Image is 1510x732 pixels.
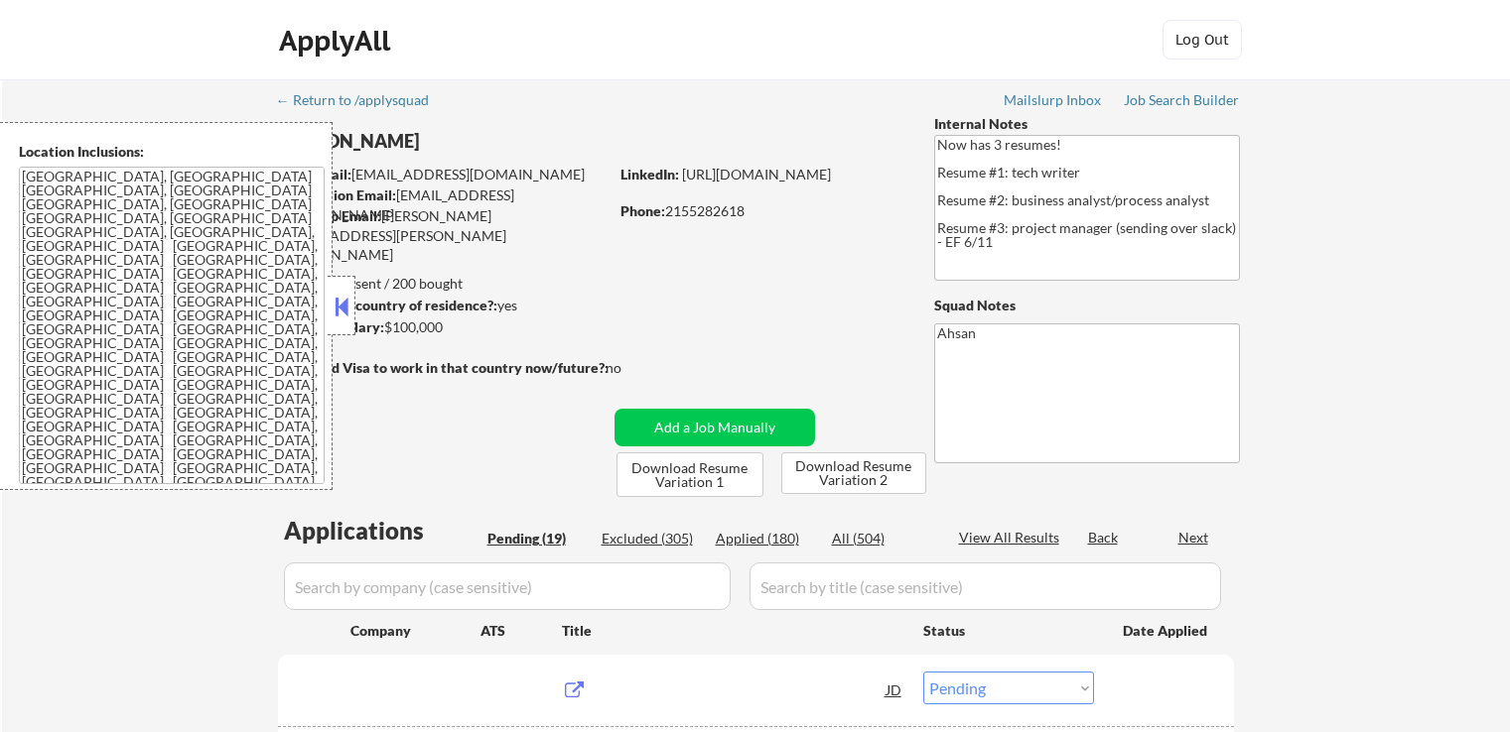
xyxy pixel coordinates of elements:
div: [PERSON_NAME] [278,129,686,154]
div: JD [885,671,904,707]
div: Date Applied [1123,621,1210,641]
div: 2155282618 [620,201,901,221]
div: ApplyAll [279,24,396,58]
input: Search by title (case sensitive) [750,562,1221,610]
strong: Can work in country of residence?: [277,297,497,313]
div: Next [1178,528,1210,548]
div: ATS [480,621,562,641]
div: Squad Notes [934,296,1240,315]
div: Internal Notes [934,114,1240,134]
div: yes [277,296,602,315]
div: 180 sent / 200 bought [277,274,608,294]
div: Applied (180) [716,529,815,549]
div: $100,000 [277,317,608,337]
a: Job Search Builder [1124,92,1240,112]
div: Job Search Builder [1124,93,1240,107]
div: Location Inclusions: [19,142,325,162]
div: [EMAIL_ADDRESS][DOMAIN_NAME] [279,185,608,224]
button: Download Resume Variation 1 [617,452,763,497]
div: Company [350,621,480,641]
div: no [606,358,662,378]
a: [URL][DOMAIN_NAME] [682,166,831,183]
strong: Phone: [620,202,665,219]
strong: LinkedIn: [620,166,679,183]
button: Add a Job Manually [615,409,815,446]
div: [PERSON_NAME][EMAIL_ADDRESS][PERSON_NAME][DOMAIN_NAME] [278,206,608,265]
div: Mailslurp Inbox [1004,93,1103,107]
div: Pending (19) [487,529,587,549]
div: View All Results [959,528,1065,548]
div: [EMAIL_ADDRESS][DOMAIN_NAME] [279,165,608,184]
a: ← Return to /applysquad [276,92,448,112]
button: Download Resume Variation 2 [781,452,926,494]
input: Search by company (case sensitive) [284,562,731,610]
button: Log Out [1163,20,1242,60]
div: Applications [284,519,480,543]
strong: Will need Visa to work in that country now/future?: [278,359,609,376]
div: All (504) [832,529,931,549]
div: ← Return to /applysquad [276,93,448,107]
div: Back [1088,528,1120,548]
div: Title [562,621,904,641]
div: Status [923,612,1094,648]
a: Mailslurp Inbox [1004,92,1103,112]
div: Excluded (305) [602,529,701,549]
